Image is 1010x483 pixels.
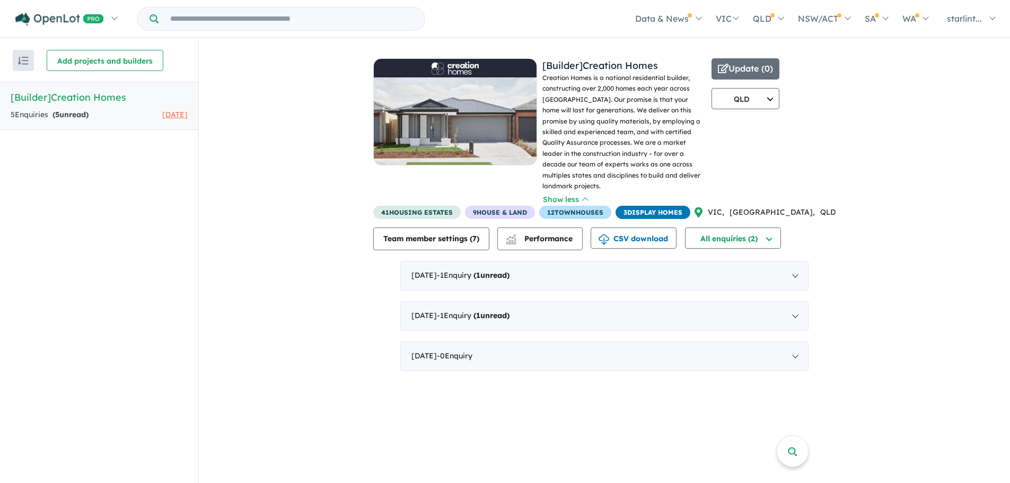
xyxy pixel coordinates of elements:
[506,234,516,240] img: line-chart.svg
[947,13,982,24] span: starlint...
[373,206,461,219] span: 41 housing estates
[473,270,510,280] strong: ( unread)
[685,227,781,249] button: All enquiries (2)
[712,88,779,109] button: QLD
[55,110,59,119] span: 5
[432,62,479,75] img: Creation Homes
[473,311,510,320] strong: ( unread)
[373,227,489,250] button: Team member settings (7)
[542,73,706,191] p: Creation Homes is a national residential builder, constructing over 2,000 homes each year across ...
[497,227,583,250] button: Performance
[730,206,815,219] span: [GEOGRAPHIC_DATA] ,
[18,57,29,65] img: sort.svg
[542,194,588,206] button: Show less
[11,109,89,121] div: 5 Enquir ies
[507,234,573,243] span: Performance
[472,234,477,243] span: 7
[161,7,423,30] input: Try estate name, suburb, builder or developer
[476,270,480,280] span: 1
[437,351,472,361] span: - 0 Enquir y
[437,270,510,280] span: - 1 Enquir y
[539,206,611,219] span: 12 Townhouses
[11,90,188,104] h5: [Builder] Creation Homes
[15,13,104,26] img: Openlot PRO Logo White
[708,206,724,219] span: VIC ,
[591,227,677,249] button: CSV download
[47,50,163,71] button: Add projects and builders
[506,238,516,244] img: bar-chart.svg
[400,341,809,371] div: [DATE]
[820,206,836,219] span: QLD
[162,110,188,119] span: [DATE]
[599,234,609,245] img: download icon
[616,206,690,219] span: 3 Display Homes
[712,58,779,80] button: Update (0)
[374,77,537,165] img: Creation Homes
[400,261,809,291] div: [DATE]
[437,311,510,320] span: - 1 Enquir y
[476,311,480,320] span: 1
[52,110,89,119] strong: ( unread)
[465,206,535,219] span: 9 House & Land
[400,301,809,331] div: [DATE]
[373,58,537,206] a: Creation HomesCreation Homes
[542,59,658,72] a: [Builder]Creation Homes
